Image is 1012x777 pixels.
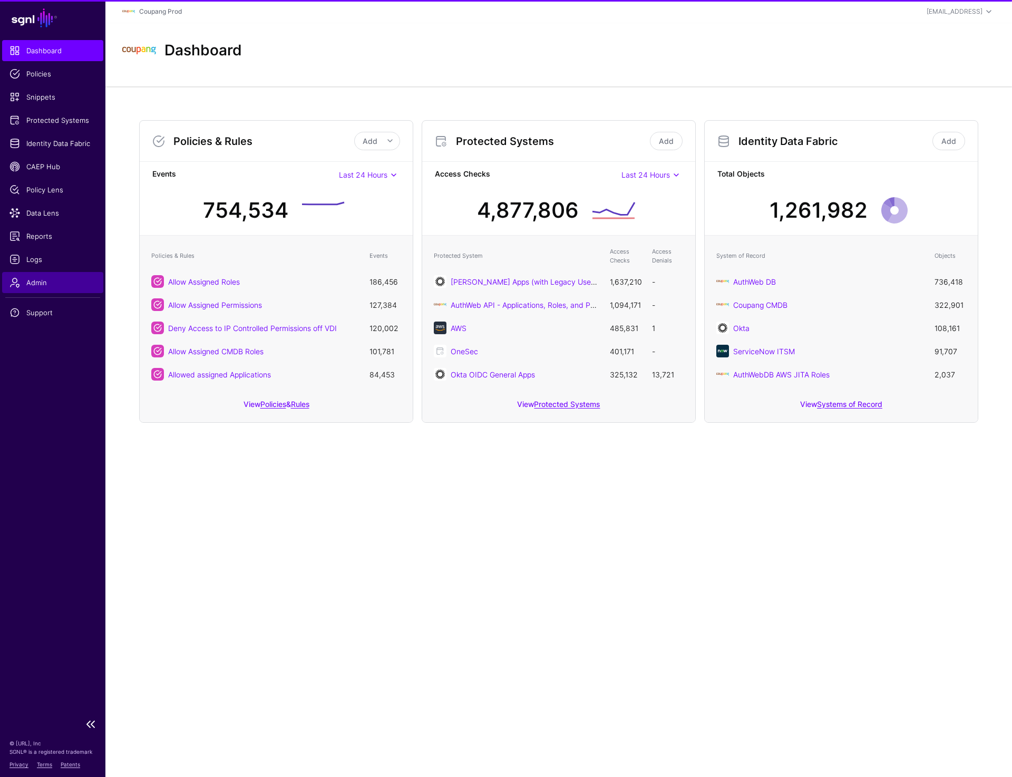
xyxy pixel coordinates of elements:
[173,135,354,148] h3: Policies & Rules
[2,202,103,224] a: Data Lens
[2,249,103,270] a: Logs
[605,339,647,363] td: 401,171
[139,7,182,15] a: Coupang Prod
[2,272,103,293] a: Admin
[168,324,337,333] a: Deny Access to IP Controlled Permissions off VDI
[2,179,103,200] a: Policy Lens
[146,242,364,270] th: Policies & Rules
[817,400,882,409] a: Systems of Record
[647,293,689,316] td: -
[339,170,387,179] span: Last 24 Hours
[364,270,406,293] td: 186,456
[9,277,96,288] span: Admin
[422,392,695,422] div: View
[929,316,971,339] td: 108,161
[364,339,406,363] td: 101,781
[929,242,971,270] th: Objects
[733,324,750,333] a: Okta
[9,307,96,318] span: Support
[534,400,600,409] a: Protected Systems
[9,45,96,56] span: Dashboard
[621,170,670,179] span: Last 24 Hours
[9,231,96,241] span: Reports
[9,69,96,79] span: Policies
[605,270,647,293] td: 1,637,210
[650,132,683,150] a: Add
[451,347,478,356] a: OneSec
[2,63,103,84] a: Policies
[605,293,647,316] td: 1,094,171
[717,168,965,181] strong: Total Objects
[122,34,156,67] img: svg+xml;base64,PHN2ZyBpZD0iTG9nbyIgeG1sbnM9Imh0dHA6Ly93d3cudzMub3JnLzIwMDAvc3ZnIiB3aWR0aD0iMTIxLj...
[364,293,406,316] td: 127,384
[647,270,689,293] td: -
[9,739,96,747] p: © [URL], Inc
[733,300,787,309] a: Coupang CMDB
[168,300,262,309] a: Allow Assigned Permissions
[929,270,971,293] td: 736,418
[647,339,689,363] td: -
[927,7,982,16] div: [EMAIL_ADDRESS]
[37,761,52,768] a: Terms
[2,226,103,247] a: Reports
[716,345,729,357] img: svg+xml;base64,PHN2ZyB3aWR0aD0iNjQiIGhlaWdodD0iNjQiIHZpZXdCb3g9IjAgMCA2NCA2NCIgZmlsbD0ibm9uZSIgeG...
[203,195,288,226] div: 754,534
[2,133,103,154] a: Identity Data Fabric
[2,40,103,61] a: Dashboard
[168,370,271,379] a: Allowed assigned Applications
[434,275,446,288] img: svg+xml;base64,PHN2ZyB3aWR0aD0iNjQiIGhlaWdodD0iNjQiIHZpZXdCb3g9IjAgMCA2NCA2NCIgZmlsbD0ibm9uZSIgeG...
[647,363,689,386] td: 13,721
[647,242,689,270] th: Access Denials
[733,347,795,356] a: ServiceNow ITSM
[9,138,96,149] span: Identity Data Fabric
[929,363,971,386] td: 2,037
[434,368,446,381] img: svg+xml;base64,PHN2ZyB3aWR0aD0iNjQiIGhlaWdodD0iNjQiIHZpZXdCb3g9IjAgMCA2NCA2NCIgZmlsbD0ibm9uZSIgeG...
[364,363,406,386] td: 84,453
[364,242,406,270] th: Events
[929,293,971,316] td: 322,901
[429,242,605,270] th: Protected System
[716,368,729,381] img: svg+xml;base64,PHN2ZyBpZD0iTG9nbyIgeG1sbnM9Imh0dHA6Ly93d3cudzMub3JnLzIwMDAvc3ZnIiB3aWR0aD0iMTIxLj...
[716,322,729,334] img: svg+xml;base64,PHN2ZyB3aWR0aD0iNjQiIGhlaWdodD0iNjQiIHZpZXdCb3g9IjAgMCA2NCA2NCIgZmlsbD0ibm9uZSIgeG...
[9,208,96,218] span: Data Lens
[9,761,28,768] a: Privacy
[733,370,830,379] a: AuthWebDB AWS JITA Roles
[152,168,339,181] strong: Events
[168,347,264,356] a: Allow Assigned CMDB Roles
[716,298,729,311] img: svg+xml;base64,PHN2ZyBpZD0iTG9nbyIgeG1sbnM9Imh0dHA6Ly93d3cudzMub3JnLzIwMDAvc3ZnIiB3aWR0aD0iMTIxLj...
[435,168,621,181] strong: Access Checks
[605,363,647,386] td: 325,132
[164,42,242,60] h2: Dashboard
[705,392,978,422] div: View
[929,339,971,363] td: 91,707
[168,277,240,286] a: Allow Assigned Roles
[2,156,103,177] a: CAEP Hub
[2,110,103,131] a: Protected Systems
[260,400,286,409] a: Policies
[605,316,647,339] td: 485,831
[9,161,96,172] span: CAEP Hub
[9,115,96,125] span: Protected Systems
[477,195,579,226] div: 4,877,806
[6,6,99,30] a: SGNL
[932,132,965,150] a: Add
[9,184,96,195] span: Policy Lens
[291,400,309,409] a: Rules
[451,370,535,379] a: Okta OIDC General Apps
[451,324,466,333] a: AWS
[711,242,929,270] th: System of Record
[733,277,776,286] a: AuthWeb DB
[9,747,96,756] p: SGNL® is a registered trademark
[122,5,135,18] img: svg+xml;base64,PHN2ZyBpZD0iTG9nbyIgeG1sbnM9Imh0dHA6Ly93d3cudzMub3JnLzIwMDAvc3ZnIiB3aWR0aD0iMTIxLj...
[770,195,868,226] div: 1,261,982
[9,254,96,265] span: Logs
[647,316,689,339] td: 1
[451,277,604,286] a: [PERSON_NAME] Apps (with Legacy UserID)
[451,300,626,309] a: AuthWeb API - Applications, Roles, and Permissions
[738,135,930,148] h3: Identity Data Fabric
[456,135,648,148] h3: Protected Systems
[140,392,413,422] div: View &
[364,316,406,339] td: 120,002
[434,322,446,334] img: svg+xml;base64,PHN2ZyB3aWR0aD0iNjQiIGhlaWdodD0iNjQiIHZpZXdCb3g9IjAgMCA2NCA2NCIgZmlsbD0ibm9uZSIgeG...
[716,275,729,288] img: svg+xml;base64,PHN2ZyBpZD0iTG9nbyIgeG1sbnM9Imh0dHA6Ly93d3cudzMub3JnLzIwMDAvc3ZnIiB3aWR0aD0iMTIxLj...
